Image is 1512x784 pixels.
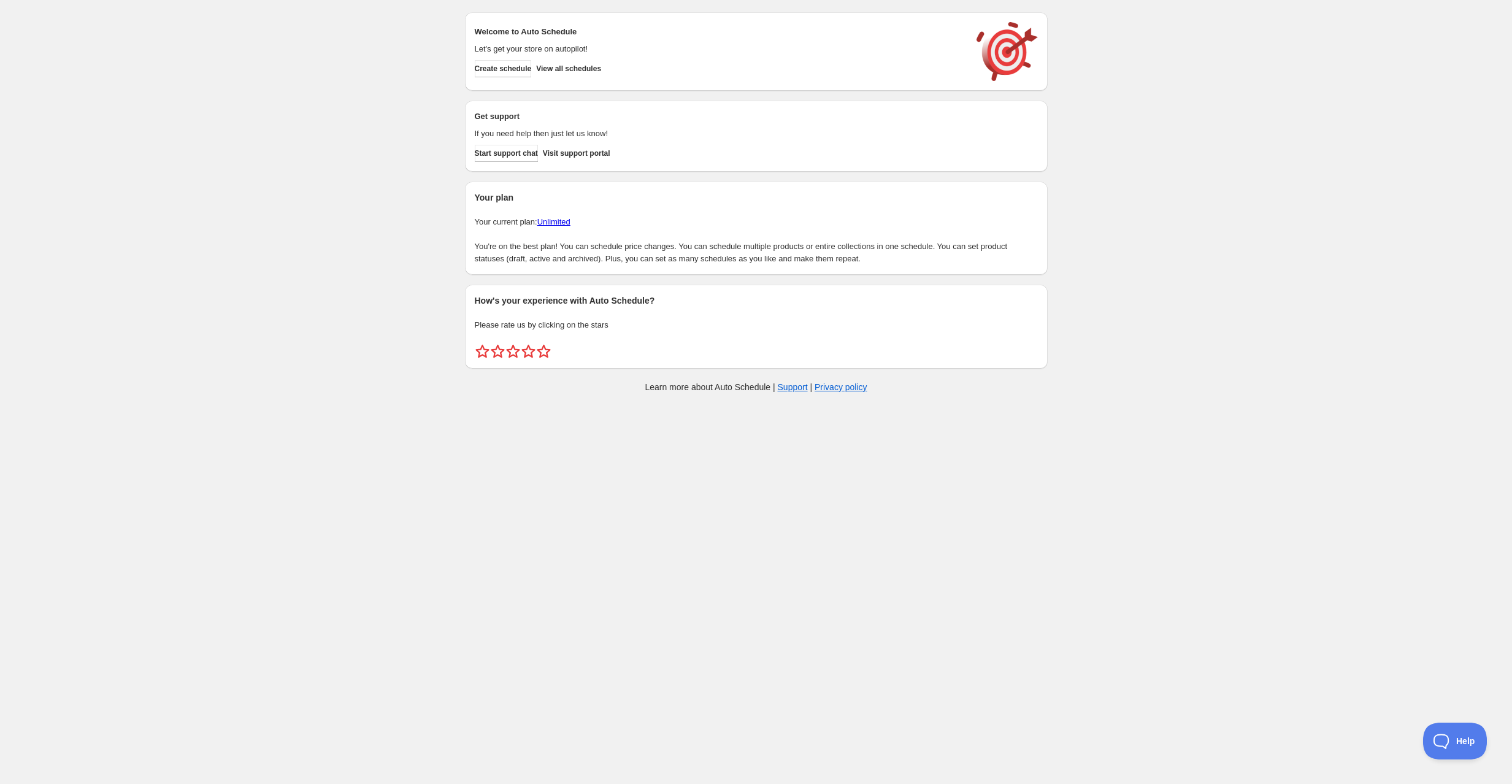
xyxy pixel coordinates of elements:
[475,110,964,123] h2: Get support
[536,64,601,74] span: View all schedules
[778,382,808,392] a: Support
[475,60,532,77] button: Create schedule
[475,319,1038,331] p: Please rate us by clicking on the stars
[475,145,538,162] a: Start support chat
[475,26,964,38] h2: Welcome to Auto Schedule
[475,191,1038,204] h2: Your plan
[537,217,570,226] a: Unlimited
[475,240,1038,265] p: You're on the best plan! You can schedule price changes. You can schedule multiple products or en...
[543,145,610,162] a: Visit support portal
[475,148,538,158] span: Start support chat
[815,382,867,392] a: Privacy policy
[475,43,964,55] p: Let's get your store on autopilot!
[645,381,867,393] p: Learn more about Auto Schedule | |
[536,60,601,77] button: View all schedules
[475,294,1038,307] h2: How's your experience with Auto Schedule?
[475,216,1038,228] p: Your current plan:
[1423,723,1487,759] iframe: Toggle Customer Support
[543,148,610,158] span: Visit support portal
[475,128,964,140] p: If you need help then just let us know!
[475,64,532,74] span: Create schedule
